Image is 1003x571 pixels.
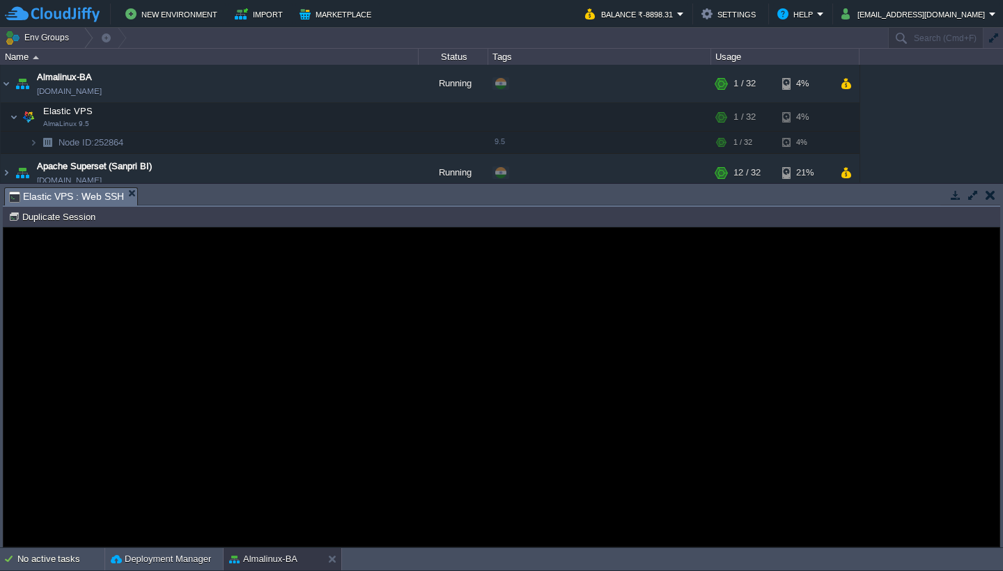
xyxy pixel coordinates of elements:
[5,28,74,47] button: Env Groups
[19,103,38,131] img: AMDAwAAAACH5BAEAAAAALAAAAAABAAEAAAICRAEAOw==
[29,132,38,153] img: AMDAwAAAACH5BAEAAAAALAAAAAABAAEAAAICRAEAOw==
[229,552,297,566] button: Almalinux-BA
[37,173,102,187] a: [DOMAIN_NAME]
[782,103,827,131] div: 4%
[733,103,756,131] div: 1 / 32
[13,154,32,191] img: AMDAwAAAACH5BAEAAAAALAAAAAABAAEAAAICRAEAOw==
[42,105,95,117] span: Elastic VPS
[37,84,102,98] span: [DOMAIN_NAME]
[1,49,418,65] div: Name
[419,49,488,65] div: Status
[841,6,989,22] button: [EMAIL_ADDRESS][DOMAIN_NAME]
[8,210,100,223] button: Duplicate Session
[733,65,756,102] div: 1 / 32
[1,65,12,102] img: AMDAwAAAACH5BAEAAAAALAAAAAABAAEAAAICRAEAOw==
[419,65,488,102] div: Running
[777,6,817,22] button: Help
[235,6,287,22] button: Import
[5,6,100,23] img: CloudJiffy
[37,70,92,84] a: Almalinux-BA
[10,103,18,131] img: AMDAwAAAACH5BAEAAAAALAAAAAABAAEAAAICRAEAOw==
[125,6,221,22] button: New Environment
[782,65,827,102] div: 4%
[782,132,827,153] div: 4%
[733,132,752,153] div: 1 / 32
[585,6,677,22] button: Balance ₹-8898.31
[38,132,57,153] img: AMDAwAAAACH5BAEAAAAALAAAAAABAAEAAAICRAEAOw==
[712,49,859,65] div: Usage
[13,65,32,102] img: AMDAwAAAACH5BAEAAAAALAAAAAABAAEAAAICRAEAOw==
[33,56,39,59] img: AMDAwAAAACH5BAEAAAAALAAAAAABAAEAAAICRAEAOw==
[9,188,124,205] span: Elastic VPS : Web SSH
[17,548,104,570] div: No active tasks
[701,6,760,22] button: Settings
[57,136,125,148] span: 252864
[489,49,710,65] div: Tags
[782,154,827,191] div: 21%
[733,154,761,191] div: 12 / 32
[42,106,95,116] a: Elastic VPSAlmaLinux 9.5
[57,136,125,148] a: Node ID:252864
[43,120,89,128] span: AlmaLinux 9.5
[59,137,94,148] span: Node ID:
[419,154,488,191] div: Running
[37,159,152,173] a: Apache Superset (Sanpri BI)
[944,515,989,557] iframe: chat widget
[495,137,505,146] span: 9.5
[300,6,375,22] button: Marketplace
[111,552,211,566] button: Deployment Manager
[1,154,12,191] img: AMDAwAAAACH5BAEAAAAALAAAAAABAAEAAAICRAEAOw==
